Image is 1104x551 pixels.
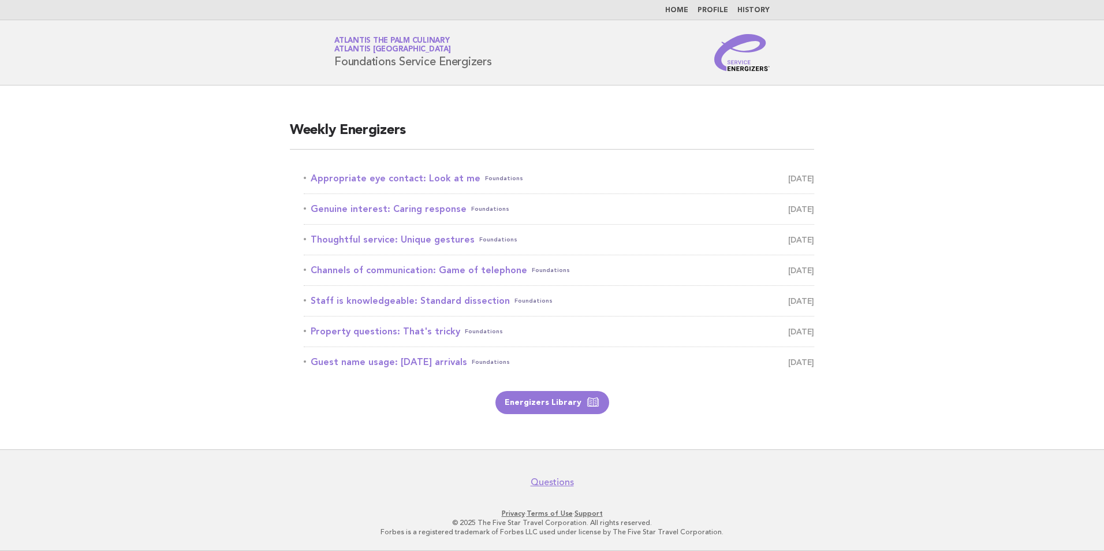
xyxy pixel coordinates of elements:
[485,170,523,187] span: Foundations
[698,7,728,14] a: Profile
[737,7,770,14] a: History
[304,170,814,187] a: Appropriate eye contact: Look at meFoundations [DATE]
[199,509,905,518] p: · ·
[788,170,814,187] span: [DATE]
[788,262,814,278] span: [DATE]
[495,391,609,414] a: Energizers Library
[465,323,503,340] span: Foundations
[788,354,814,370] span: [DATE]
[665,7,688,14] a: Home
[304,232,814,248] a: Thoughtful service: Unique gesturesFoundations [DATE]
[304,201,814,217] a: Genuine interest: Caring responseFoundations [DATE]
[471,201,509,217] span: Foundations
[714,34,770,71] img: Service Energizers
[788,201,814,217] span: [DATE]
[199,518,905,527] p: © 2025 The Five Star Travel Corporation. All rights reserved.
[788,323,814,340] span: [DATE]
[531,476,574,488] a: Questions
[532,262,570,278] span: Foundations
[788,293,814,309] span: [DATE]
[502,509,525,518] a: Privacy
[290,121,814,150] h2: Weekly Energizers
[788,232,814,248] span: [DATE]
[304,323,814,340] a: Property questions: That's trickyFoundations [DATE]
[304,354,814,370] a: Guest name usage: [DATE] arrivalsFoundations [DATE]
[334,38,492,68] h1: Foundations Service Energizers
[304,262,814,278] a: Channels of communication: Game of telephoneFoundations [DATE]
[334,46,451,54] span: Atlantis [GEOGRAPHIC_DATA]
[479,232,517,248] span: Foundations
[199,527,905,537] p: Forbes is a registered trademark of Forbes LLC used under license by The Five Star Travel Corpora...
[575,509,603,518] a: Support
[527,509,573,518] a: Terms of Use
[304,293,814,309] a: Staff is knowledgeable: Standard dissectionFoundations [DATE]
[472,354,510,370] span: Foundations
[514,293,553,309] span: Foundations
[334,37,451,53] a: Atlantis The Palm CulinaryAtlantis [GEOGRAPHIC_DATA]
